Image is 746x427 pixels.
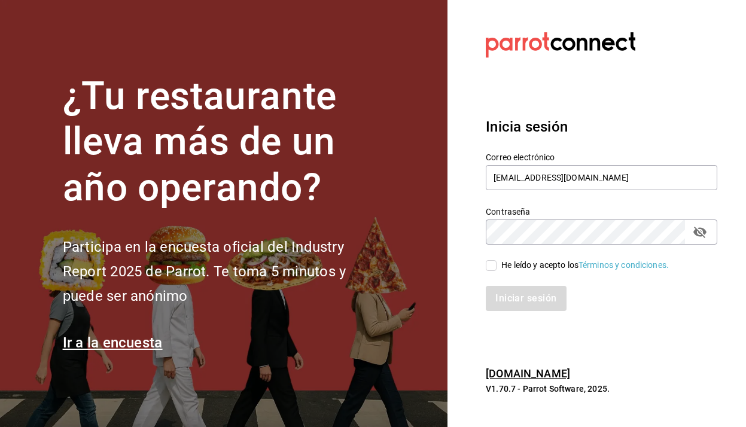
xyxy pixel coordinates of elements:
a: Ir a la encuesta [63,334,163,351]
button: passwordField [690,222,710,242]
p: V1.70.7 - Parrot Software, 2025. [486,383,717,395]
a: Términos y condiciones. [578,260,669,270]
div: He leído y acepto los [501,259,669,272]
h3: Inicia sesión [486,116,717,138]
a: [DOMAIN_NAME] [486,367,570,380]
input: Ingresa tu correo electrónico [486,165,717,190]
label: Contraseña [486,207,717,215]
h2: Participa en la encuesta oficial del Industry Report 2025 de Parrot. Te toma 5 minutos y puede se... [63,235,386,308]
h1: ¿Tu restaurante lleva más de un año operando? [63,74,386,211]
label: Correo electrónico [486,152,717,161]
